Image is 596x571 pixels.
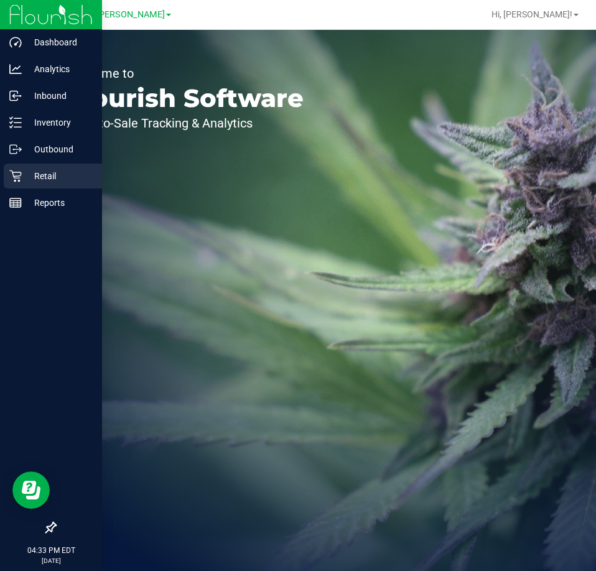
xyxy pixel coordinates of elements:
[9,90,22,102] inline-svg: Inbound
[22,62,96,77] p: Analytics
[9,36,22,49] inline-svg: Dashboard
[22,115,96,130] p: Inventory
[22,88,96,103] p: Inbound
[9,143,22,156] inline-svg: Outbound
[22,169,96,183] p: Retail
[12,471,50,509] iframe: Resource center
[6,556,96,565] p: [DATE]
[67,117,304,129] p: Seed-to-Sale Tracking & Analytics
[67,86,304,111] p: Flourish Software
[83,9,165,20] span: Ft. [PERSON_NAME]
[22,195,96,210] p: Reports
[9,63,22,75] inline-svg: Analytics
[22,142,96,157] p: Outbound
[22,35,96,50] p: Dashboard
[67,67,304,80] p: Welcome to
[9,170,22,182] inline-svg: Retail
[491,9,572,19] span: Hi, [PERSON_NAME]!
[6,545,96,556] p: 04:33 PM EDT
[9,197,22,209] inline-svg: Reports
[9,116,22,129] inline-svg: Inventory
